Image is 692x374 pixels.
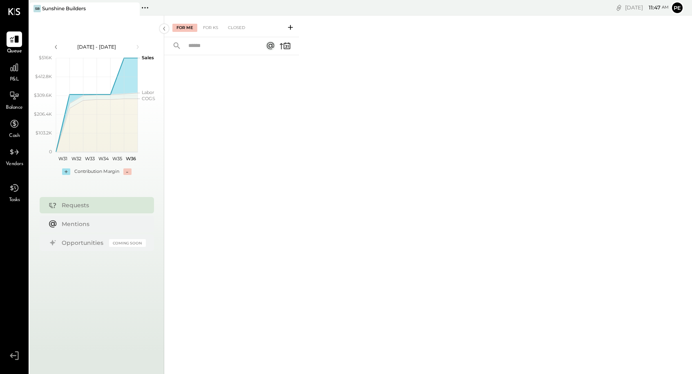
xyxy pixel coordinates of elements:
[49,149,52,155] text: 0
[0,88,28,112] a: Balance
[34,111,52,117] text: $206.4K
[142,96,155,101] text: COGS
[625,4,669,11] div: [DATE]
[671,1,684,14] button: pe
[62,220,142,228] div: Mentions
[36,130,52,136] text: $103.2K
[109,239,146,247] div: Coming Soon
[615,3,623,12] div: copy link
[98,156,109,161] text: W34
[62,201,142,209] div: Requests
[10,76,19,83] span: P&L
[0,180,28,204] a: Tasks
[199,24,222,32] div: For KS
[58,156,67,161] text: W31
[0,60,28,83] a: P&L
[35,74,52,79] text: $412.8K
[125,156,136,161] text: W36
[62,168,70,175] div: +
[142,55,154,60] text: Sales
[112,156,122,161] text: W35
[172,24,197,32] div: For Me
[0,116,28,140] a: Cash
[7,48,22,55] span: Queue
[9,132,20,140] span: Cash
[9,197,20,204] span: Tasks
[6,161,23,168] span: Vendors
[42,5,86,12] div: Sunshine Builders
[142,90,154,95] text: Labor
[224,24,249,32] div: Closed
[0,144,28,168] a: Vendors
[71,156,81,161] text: W32
[123,168,132,175] div: -
[33,5,41,12] div: SB
[0,31,28,55] a: Queue
[62,239,105,247] div: Opportunities
[6,104,23,112] span: Balance
[85,156,95,161] text: W33
[62,43,132,50] div: [DATE] - [DATE]
[74,168,119,175] div: Contribution Margin
[39,55,52,60] text: $516K
[34,92,52,98] text: $309.6K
